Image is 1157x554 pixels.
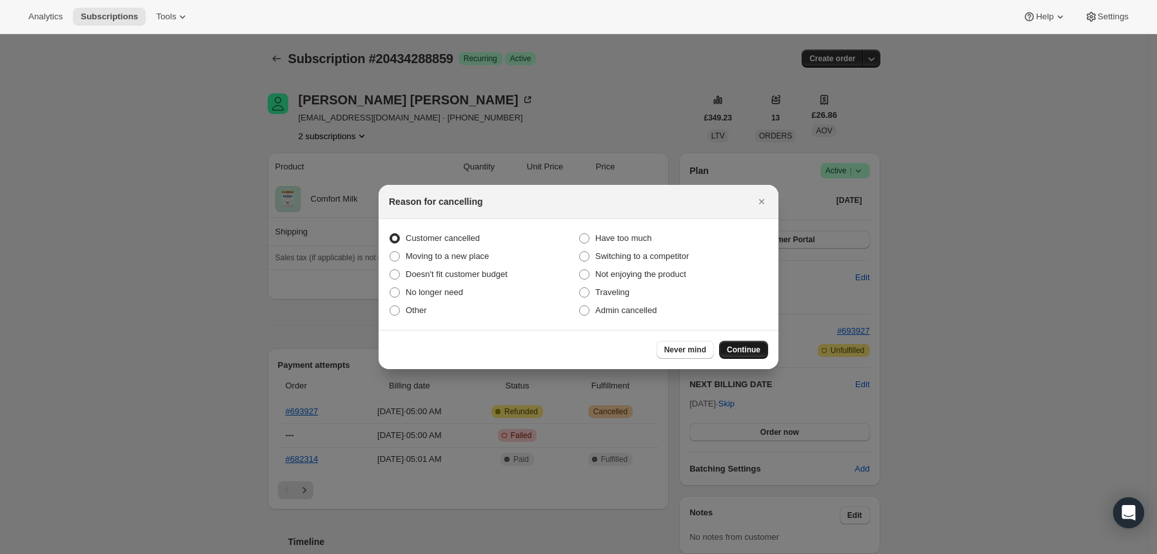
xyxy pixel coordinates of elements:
[156,12,176,22] span: Tools
[719,341,768,359] button: Continue
[727,345,760,355] span: Continue
[1113,497,1144,528] div: Open Intercom Messenger
[148,8,197,26] button: Tools
[753,193,771,211] button: Close
[664,345,706,355] span: Never mind
[389,195,482,208] h2: Reason for cancelling
[406,233,480,243] span: Customer cancelled
[1098,12,1129,22] span: Settings
[1077,8,1136,26] button: Settings
[657,341,714,359] button: Never mind
[1015,8,1074,26] button: Help
[406,251,489,261] span: Moving to a new place
[406,269,508,279] span: Doesn't fit customer budget
[595,251,689,261] span: Switching to a competitor
[81,12,138,22] span: Subscriptions
[595,233,651,243] span: Have too much
[595,305,657,315] span: Admin cancelled
[595,287,629,297] span: Traveling
[595,269,686,279] span: Not enjoying the product
[28,12,63,22] span: Analytics
[73,8,146,26] button: Subscriptions
[21,8,70,26] button: Analytics
[406,287,463,297] span: No longer need
[406,305,427,315] span: Other
[1036,12,1053,22] span: Help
